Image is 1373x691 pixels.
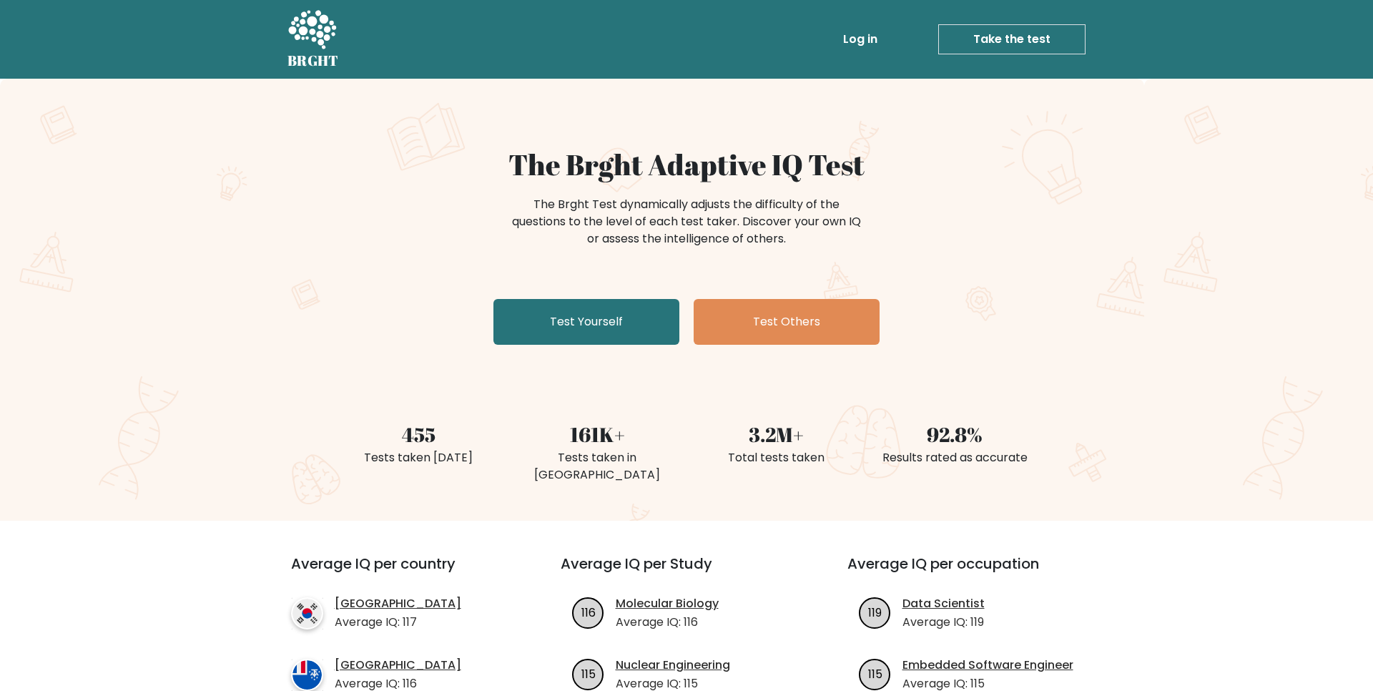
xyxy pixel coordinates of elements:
[287,6,339,73] a: BRGHT
[516,449,678,484] div: Tests taken in [GEOGRAPHIC_DATA]
[508,196,865,248] div: The Brght Test dynamically adjusts the difficulty of the questions to the level of each test take...
[561,555,813,589] h3: Average IQ per Study
[847,555,1100,589] h3: Average IQ per occupation
[581,665,595,682] text: 115
[902,595,985,612] a: Data Scientist
[874,449,1035,466] div: Results rated as accurate
[616,595,719,612] a: Molecular Biology
[516,419,678,449] div: 161K+
[338,147,1035,182] h1: The Brght Adaptive IQ Test
[291,597,323,629] img: country
[938,24,1086,54] a: Take the test
[335,595,461,612] a: [GEOGRAPHIC_DATA]
[695,419,857,449] div: 3.2M+
[694,299,880,345] a: Test Others
[616,657,730,674] a: Nuclear Engineering
[868,604,882,620] text: 119
[581,604,595,620] text: 116
[335,657,461,674] a: [GEOGRAPHIC_DATA]
[291,659,323,691] img: country
[902,614,985,631] p: Average IQ: 119
[874,419,1035,449] div: 92.8%
[902,657,1073,674] a: Embedded Software Engineer
[493,299,679,345] a: Test Yourself
[287,52,339,69] h5: BRGHT
[338,419,499,449] div: 455
[291,555,509,589] h3: Average IQ per country
[837,25,883,54] a: Log in
[867,665,882,682] text: 115
[695,449,857,466] div: Total tests taken
[335,614,461,631] p: Average IQ: 117
[616,614,719,631] p: Average IQ: 116
[338,449,499,466] div: Tests taken [DATE]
